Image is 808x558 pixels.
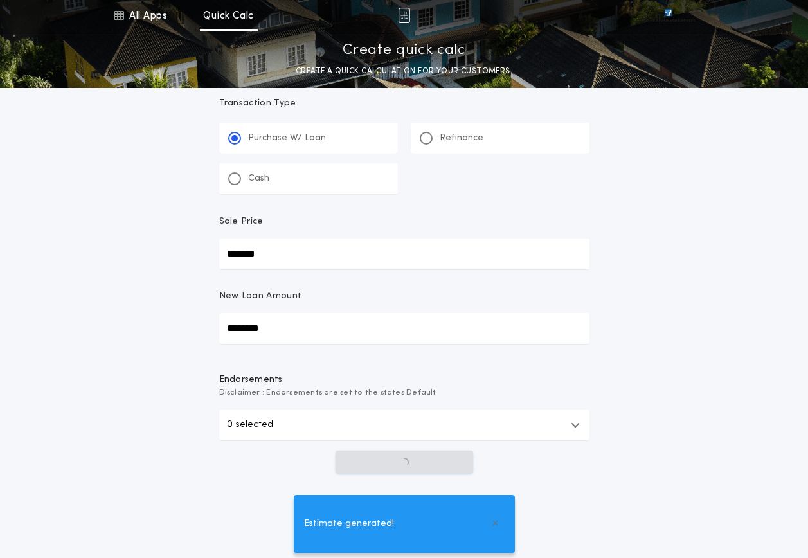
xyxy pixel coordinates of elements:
p: Sale Price [219,215,264,228]
p: Transaction Type [219,97,589,110]
input: Sale Price [219,239,589,269]
p: Cash [248,172,269,185]
p: Create quick calc [343,40,465,61]
p: Purchase W/ Loan [248,132,326,145]
p: CREATE A QUICK CALCULATION FOR YOUR CUSTOMERS. [296,65,512,78]
span: Disclaimer : Endorsements are set to the states Default [219,386,589,399]
p: New Loan Amount [219,290,302,303]
span: Estimate generated! [304,517,394,531]
p: Refinance [440,132,483,145]
img: img [398,8,410,23]
input: New Loan Amount [219,313,589,344]
button: 0 selected [219,410,589,440]
p: 0 selected [227,417,273,433]
img: vs-icon [641,9,695,22]
span: Endorsements [219,373,589,386]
